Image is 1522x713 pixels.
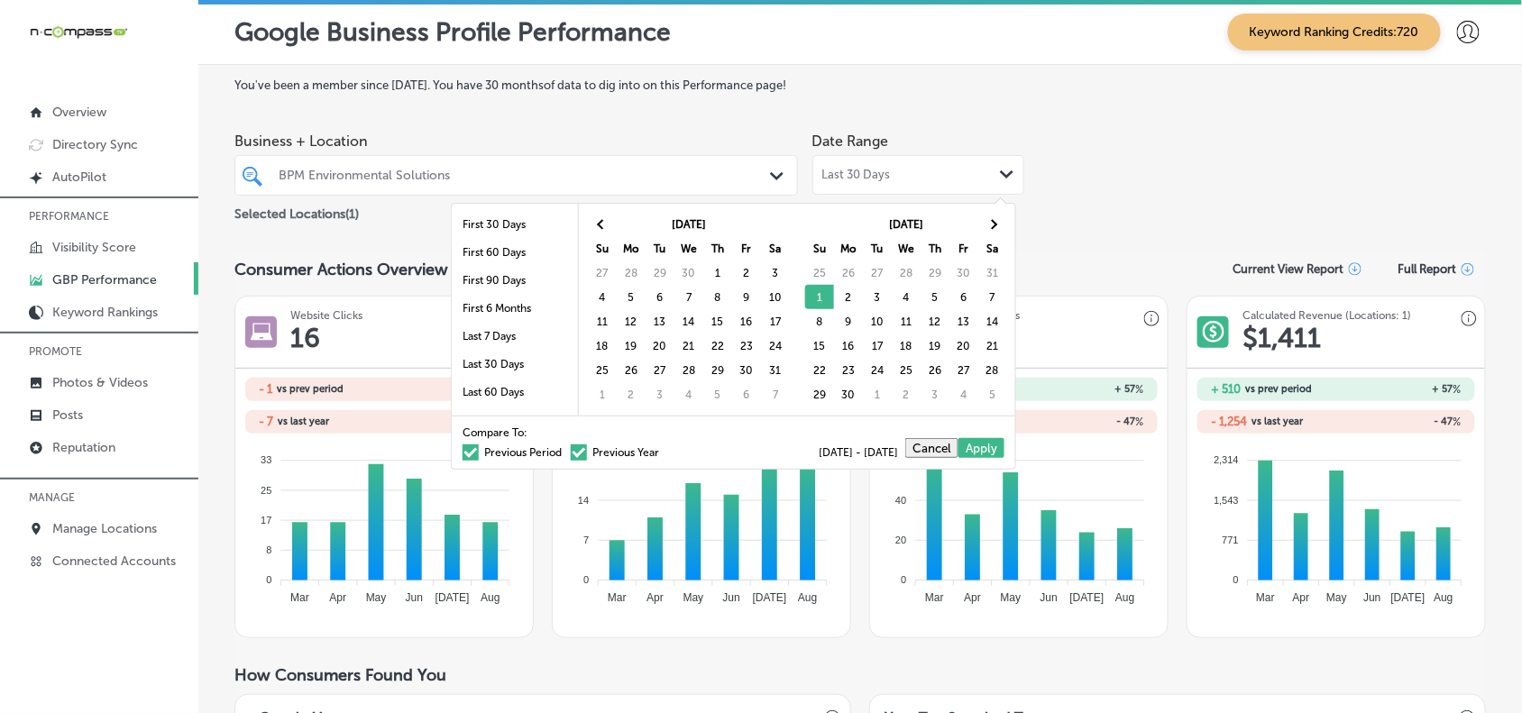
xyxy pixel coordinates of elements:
[588,358,617,382] td: 25
[617,212,761,236] th: [DATE]
[683,592,704,605] tspan: May
[761,261,790,285] td: 3
[805,261,834,285] td: 25
[588,334,617,358] td: 18
[290,322,320,354] h1: 16
[805,309,834,334] td: 8
[1001,592,1022,605] tspan: May
[646,236,674,261] th: Tu
[1211,415,1247,428] h2: - 1,254
[834,334,863,358] td: 16
[753,592,787,605] tspan: [DATE]
[949,358,978,382] td: 27
[588,285,617,309] td: 4
[436,592,470,605] tspan: [DATE]
[452,379,578,407] li: Last 60 Days
[52,521,157,536] p: Manage Locations
[52,553,176,569] p: Connected Accounts
[234,17,671,47] p: Google Business Profile Performance
[261,454,271,465] tspan: 33
[366,592,387,605] tspan: May
[588,261,617,285] td: 27
[834,309,863,334] td: 9
[1252,416,1303,426] span: vs last year
[1336,416,1462,428] h2: - 47
[1223,535,1239,545] tspan: 771
[1228,14,1441,50] span: Keyword Ranking Credits: 720
[761,309,790,334] td: 17
[732,382,761,407] td: 6
[52,407,83,423] p: Posts
[812,133,889,150] label: Date Range
[863,358,892,382] td: 24
[925,592,944,605] tspan: Mar
[646,309,674,334] td: 13
[617,309,646,334] td: 12
[949,309,978,334] td: 13
[703,334,732,358] td: 22
[674,358,703,382] td: 28
[1215,495,1240,506] tspan: 1,543
[578,495,589,506] tspan: 14
[452,407,578,434] li: Last 90 Days
[921,382,949,407] td: 3
[892,334,921,358] td: 18
[834,358,863,382] td: 23
[1242,309,1411,322] h3: Calculated Revenue (Locations: 1)
[646,261,674,285] td: 29
[834,261,863,285] td: 26
[949,261,978,285] td: 30
[608,592,627,605] tspan: Mar
[259,415,273,428] h2: - 7
[703,261,732,285] td: 1
[921,285,949,309] td: 5
[1242,322,1321,354] h1: $ 1,411
[52,105,106,120] p: Overview
[617,261,646,285] td: 28
[674,285,703,309] td: 7
[674,261,703,285] td: 30
[921,236,949,261] th: Th
[481,592,500,605] tspan: Aug
[674,334,703,358] td: 21
[732,236,761,261] th: Fr
[892,382,921,407] td: 2
[266,574,271,585] tspan: 0
[1136,416,1144,428] span: %
[761,382,790,407] td: 7
[805,236,834,261] th: Su
[1336,383,1462,396] h2: + 57
[819,447,905,458] span: [DATE] - [DATE]
[732,285,761,309] td: 9
[895,495,906,506] tspan: 40
[921,309,949,334] td: 12
[646,334,674,358] td: 20
[259,382,272,396] h2: - 1
[463,447,562,458] label: Previous Period
[1257,592,1276,605] tspan: Mar
[863,382,892,407] td: 1
[834,212,978,236] th: [DATE]
[52,240,136,255] p: Visibility Score
[647,592,665,605] tspan: Apr
[583,574,589,585] tspan: 0
[583,535,589,545] tspan: 7
[261,485,271,496] tspan: 25
[617,285,646,309] td: 5
[805,285,834,309] td: 1
[863,236,892,261] th: Tu
[798,592,817,605] tspan: Aug
[1327,592,1348,605] tspan: May
[452,323,578,351] li: Last 7 Days
[452,267,578,295] li: First 90 Days
[1435,592,1453,605] tspan: Aug
[330,592,347,605] tspan: Apr
[1136,383,1144,396] span: %
[703,285,732,309] td: 8
[571,447,659,458] label: Previous Year
[52,440,115,455] p: Reputation
[761,334,790,358] td: 24
[834,236,863,261] th: Mo
[588,236,617,261] th: Su
[646,358,674,382] td: 27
